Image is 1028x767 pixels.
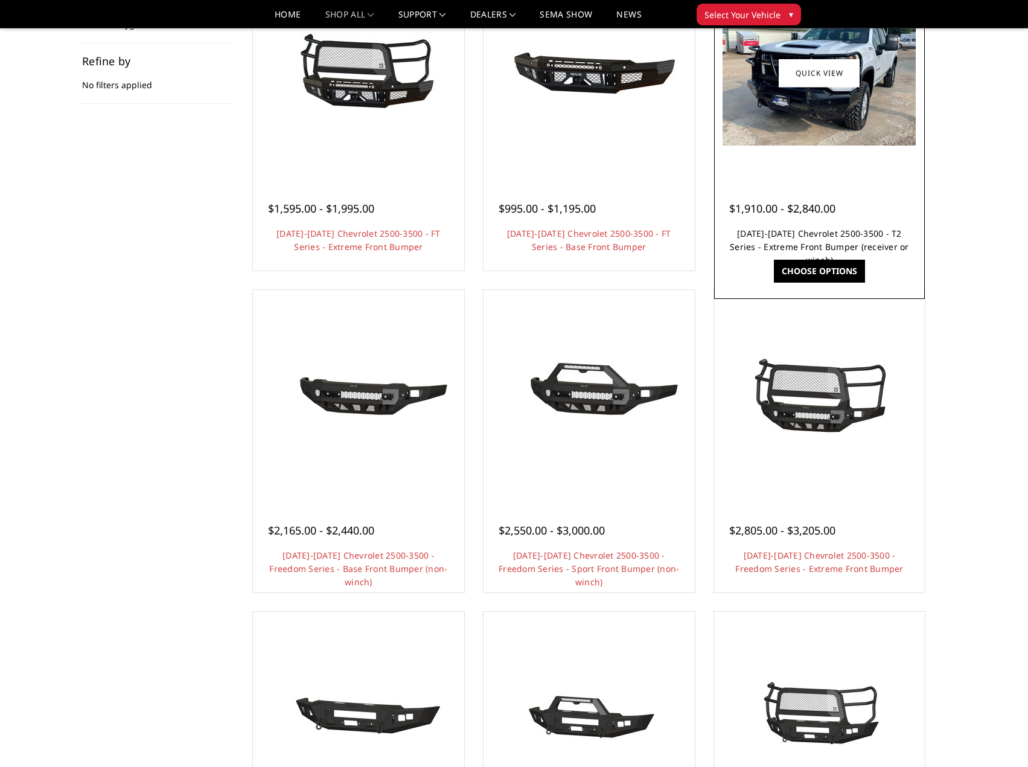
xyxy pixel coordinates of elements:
[493,672,686,763] img: 2024-2025 Chevrolet 2500-3500 - A2 Series - Sport Front Bumper (winch mount)
[507,228,671,252] a: [DATE]-[DATE] Chevrolet 2500-3500 - FT Series - Base Front Bumper
[262,350,455,441] img: 2024-2025 Chevrolet 2500-3500 - Freedom Series - Base Front Bumper (non-winch)
[729,201,835,216] span: $1,910.00 - $2,840.00
[82,56,232,104] div: No filters applied
[499,523,605,538] span: $2,550.00 - $3,000.00
[723,350,916,441] img: 2024-2025 Chevrolet 2500-3500 - Freedom Series - Extreme Front Bumper
[487,293,692,498] a: 2024-2025 Chevrolet 2500-3500 - Freedom Series - Sport Front Bumper (non-winch)
[723,672,916,763] img: 2024-2025 Chevrolet 2500-3500 - A2 Series - Extreme Front Bumper (winch mount)
[499,550,679,588] a: [DATE]-[DATE] Chevrolet 2500-3500 - Freedom Series - Sport Front Bumper (non-winch)
[729,523,835,538] span: $2,805.00 - $3,205.00
[82,56,232,66] h5: Refine by
[735,550,903,574] a: [DATE]-[DATE] Chevrolet 2500-3500 - Freedom Series - Extreme Front Bumper
[730,228,909,266] a: [DATE]-[DATE] Chevrolet 2500-3500 - T2 Series - Extreme Front Bumper (receiver or winch)
[269,550,447,588] a: [DATE]-[DATE] Chevrolet 2500-3500 - Freedom Series - Base Front Bumper (non-winch)
[493,350,686,441] img: 2024-2025 Chevrolet 2500-3500 - Freedom Series - Sport Front Bumper (non-winch)
[717,293,922,498] a: 2024-2025 Chevrolet 2500-3500 - Freedom Series - Extreme Front Bumper
[789,8,793,21] span: ▾
[616,10,641,28] a: News
[275,10,301,28] a: Home
[968,709,1028,767] iframe: Chat Widget
[256,293,461,498] a: 2024-2025 Chevrolet 2500-3500 - Freedom Series - Base Front Bumper (non-winch)
[697,4,801,25] button: Select Your Vehicle
[499,201,596,216] span: $995.00 - $1,195.00
[268,201,374,216] span: $1,595.00 - $1,995.00
[704,8,781,21] span: Select Your Vehicle
[398,10,446,28] a: Support
[779,59,860,87] a: Quick view
[262,672,455,763] img: 2024-2025 Chevrolet 2500-3500 - A2 Series - Base Front Bumper (winch mount)
[268,523,374,538] span: $2,165.00 - $2,440.00
[774,260,865,283] a: Choose Options
[540,10,592,28] a: SEMA Show
[325,10,374,28] a: shop all
[723,1,916,146] img: 2024-2025 Chevrolet 2500-3500 - T2 Series - Extreme Front Bumper (receiver or winch)
[276,228,441,252] a: [DATE]-[DATE] Chevrolet 2500-3500 - FT Series - Extreme Front Bumper
[470,10,516,28] a: Dealers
